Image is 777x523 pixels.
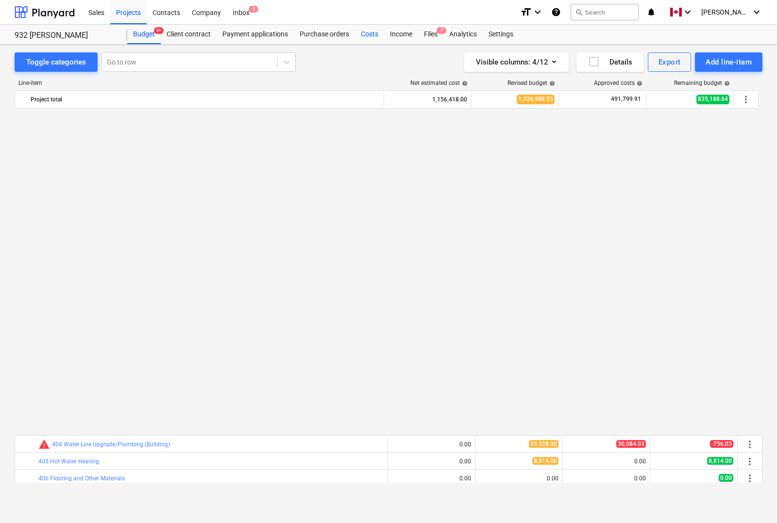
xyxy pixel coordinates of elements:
[15,52,98,72] button: Toggle categories
[127,25,161,44] div: Budget
[646,6,656,18] i: notifications
[294,25,355,44] a: Purchase orders
[217,25,294,44] a: Payment applications
[532,6,543,18] i: keyboard_arrow_down
[744,473,756,484] span: More actions
[520,6,532,18] i: format_size
[635,81,642,86] span: help
[610,95,642,103] span: 491,799.91
[722,81,730,86] span: help
[410,80,468,86] div: Net estimated cost
[38,439,50,450] span: Committed costs exceed revised budget
[127,25,161,44] a: Budget9+
[392,475,471,482] div: 0.00
[437,27,446,34] span: 7
[674,80,730,86] div: Remaining budget
[728,476,777,523] iframe: Chat Widget
[695,52,762,72] button: Add line-item
[154,27,164,34] span: 9+
[532,457,558,465] span: 8,814.00
[706,56,752,68] div: Add line-item
[31,92,380,107] div: Project total
[744,439,756,450] span: More actions
[38,458,99,465] a: 405 Hot Water Heating
[696,95,729,104] span: 835,188.64
[751,6,762,18] i: keyboard_arrow_down
[392,441,471,448] div: 0.00
[682,6,693,18] i: keyboard_arrow_down
[551,6,561,18] i: Knowledge base
[517,95,555,104] span: 1,326,988.55
[418,25,443,44] a: Files7
[15,31,116,41] div: 932 [PERSON_NAME]
[388,92,467,107] div: 1,156,418.00
[701,8,750,16] span: [PERSON_NAME]
[483,25,519,44] a: Settings
[479,475,558,482] div: 0.00
[464,52,569,72] button: Visible columns:4/12
[576,52,644,72] button: Details
[616,440,646,448] span: 30,084.03
[744,456,756,467] span: More actions
[355,25,384,44] a: Costs
[161,25,217,44] a: Client contract
[547,81,555,86] span: help
[26,56,86,68] div: Toggle categories
[707,457,733,465] span: 8,814.00
[719,474,733,482] span: 0.00
[52,441,170,448] a: 404 Water-Line Upgrade/Plumbing (Building)
[38,475,125,482] a: 406 Flooring and Other Materials
[710,440,733,448] span: -756.03
[443,25,483,44] a: Analytics
[659,56,681,68] div: Export
[567,475,646,482] div: 0.00
[575,8,583,16] span: search
[418,25,443,44] div: Files
[460,81,468,86] span: help
[392,458,471,465] div: 0.00
[740,94,752,105] span: More actions
[384,25,418,44] a: Income
[567,458,646,465] div: 0.00
[507,80,555,86] div: Revised budget
[15,80,385,86] div: Line-item
[594,80,642,86] div: Approved costs
[529,440,558,448] span: 29,328.00
[588,56,632,68] div: Details
[571,4,639,20] button: Search
[648,52,692,72] button: Export
[476,56,557,68] div: Visible columns : 4/12
[249,6,258,13] span: 5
